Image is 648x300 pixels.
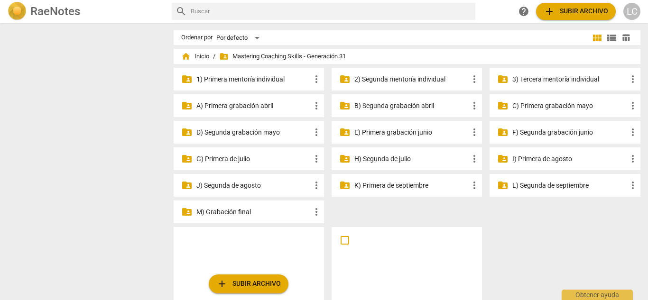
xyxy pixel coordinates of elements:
span: more_vert [311,180,322,191]
span: table_chart [621,33,630,42]
h2: RaeNotes [30,5,80,18]
input: Buscar [191,4,472,19]
p: K) Primera de septiembre [354,181,469,191]
span: folder_shared [339,73,351,85]
span: more_vert [627,73,639,85]
p: A) Primera grabación abril [196,101,311,111]
span: more_vert [469,73,480,85]
span: more_vert [627,127,639,138]
span: add [216,278,228,290]
span: more_vert [311,73,322,85]
span: view_module [592,32,603,44]
span: Subir archivo [216,278,281,290]
p: 2) Segunda mentoría individual [354,74,469,84]
a: Obtener ayuda [515,3,532,20]
span: folder_shared [219,52,229,61]
span: Inicio [181,52,209,61]
span: Mastering Coaching Skills - Generación 31 [219,52,346,61]
p: M) Grabación final [196,207,311,217]
span: more_vert [311,153,322,164]
p: F) Segunda grabación junio [512,127,627,137]
p: G) Primera de julio [196,154,311,164]
span: folder_shared [181,100,193,111]
span: more_vert [311,127,322,138]
p: C) Primera grabación mayo [512,101,627,111]
span: more_vert [469,127,480,138]
p: J) Segunda de agosto [196,181,311,191]
span: folder_shared [181,73,193,85]
span: more_vert [627,153,639,164]
span: folder_shared [339,127,351,138]
span: folder_shared [181,127,193,138]
span: view_list [606,32,617,44]
span: folder_shared [497,153,509,164]
button: Subir [536,3,616,20]
button: Subir [209,274,288,293]
button: Cuadrícula [590,31,604,45]
img: Logo [8,2,27,21]
span: folder_shared [181,153,193,164]
span: folder_shared [181,206,193,218]
span: more_vert [627,180,639,191]
span: more_vert [311,100,322,111]
span: folder_shared [339,153,351,164]
span: / [213,53,215,60]
span: more_vert [469,100,480,111]
span: search [176,6,187,17]
a: LogoRaeNotes [8,2,164,21]
span: more_vert [469,180,480,191]
span: more_vert [311,206,322,218]
span: folder_shared [339,180,351,191]
span: folder_shared [339,100,351,111]
p: 3) Tercera mentoría individual [512,74,627,84]
div: Por defecto [216,30,263,45]
span: more_vert [627,100,639,111]
p: D) Segunda grabación mayo [196,127,311,137]
span: folder_shared [181,180,193,191]
span: add [544,6,555,17]
button: LC [623,3,640,20]
button: Lista [604,31,619,45]
p: E) Primera grabación junio [354,127,469,137]
span: more_vert [469,153,480,164]
span: Subir archivo [544,6,608,17]
p: B) Segunda grabación abril [354,101,469,111]
p: H) Segunda de julio [354,154,469,164]
button: Tabla [619,31,633,45]
p: 1) Primera mentoría individual [196,74,311,84]
div: Ordenar por [181,34,213,41]
span: home [181,52,191,61]
span: help [518,6,529,17]
p: L) Segunda de septiembre [512,181,627,191]
span: folder_shared [497,127,509,138]
div: Obtener ayuda [562,290,633,300]
p: I) Primera de agosto [512,154,627,164]
span: folder_shared [497,180,509,191]
span: folder_shared [497,100,509,111]
span: folder_shared [497,73,509,85]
